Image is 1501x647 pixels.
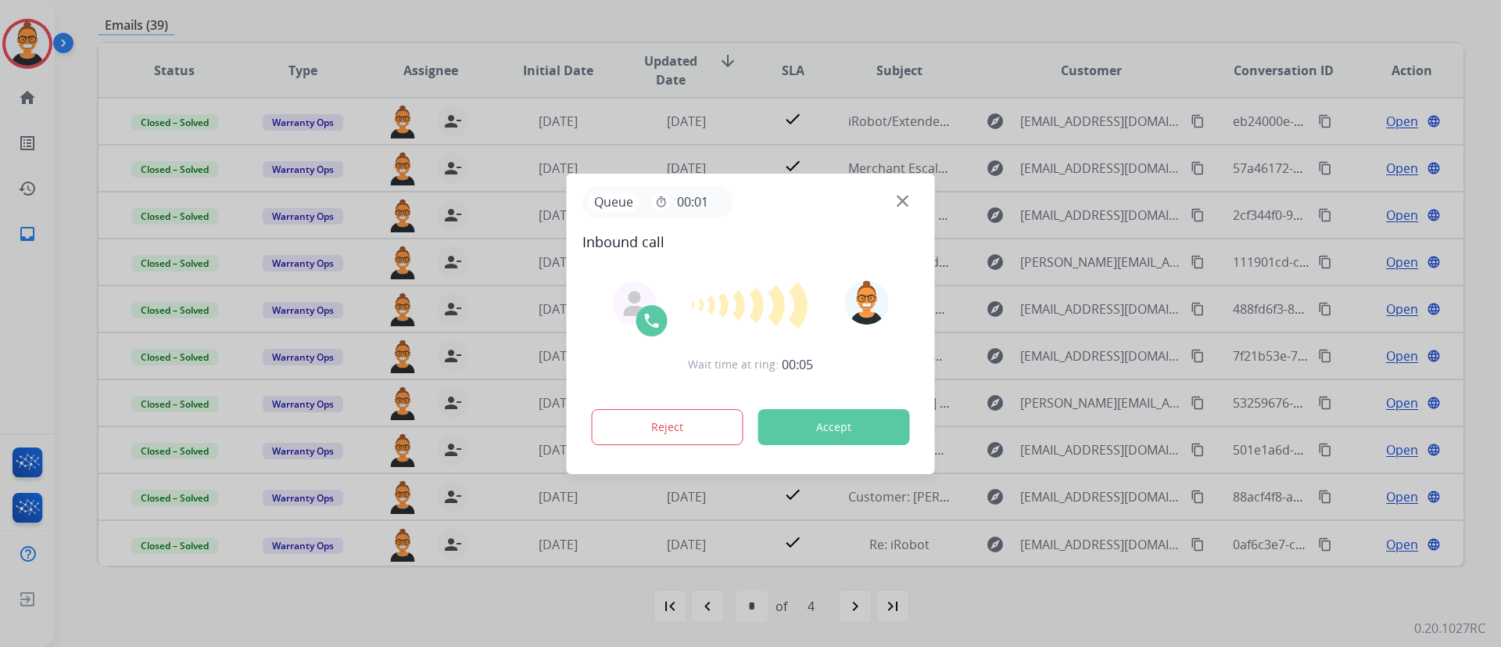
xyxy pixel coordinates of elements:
[688,357,779,372] span: Wait time at ring:
[897,195,908,207] img: close-button
[643,311,661,330] img: call-icon
[655,196,668,208] mat-icon: timer
[589,192,639,212] p: Queue
[582,231,919,253] span: Inbound call
[844,281,888,325] img: avatar
[758,409,910,445] button: Accept
[1414,619,1485,638] p: 0.20.1027RC
[677,192,708,211] span: 00:01
[782,355,813,374] span: 00:05
[592,409,743,445] button: Reject
[622,291,647,316] img: agent-avatar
